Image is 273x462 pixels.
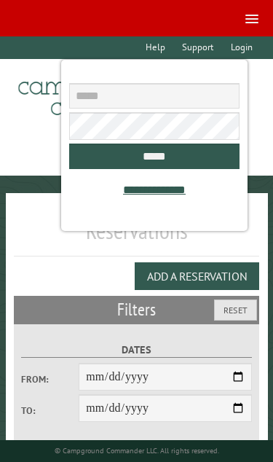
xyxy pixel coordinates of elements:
a: Help [139,36,173,59]
img: Campground Commander [14,65,196,122]
button: Add a Reservation [135,262,259,290]
a: Support [175,36,221,59]
small: © Campground Commander LLC. All rights reserved. [55,446,219,455]
button: Reset [214,299,257,321]
h1: Reservations [14,216,260,257]
h2: Filters [14,296,260,324]
label: Dates [21,342,252,359]
label: From: [21,372,79,386]
label: To: [21,404,79,418]
a: Login [223,36,259,59]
